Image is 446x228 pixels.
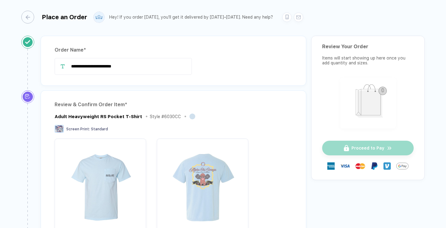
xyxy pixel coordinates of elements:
[42,13,87,21] div: Place an Order
[327,162,335,170] img: express
[55,114,142,119] div: Adult Heavyweight RS Pocket T-Shirt
[91,127,108,131] span: Standard
[66,127,90,131] span: Screen Print :
[322,56,414,65] div: Items will start showing up here once you add quantity and sizes.
[150,114,181,119] div: Style # 6030CC
[343,80,393,125] img: shopping_bag.png
[371,162,378,170] img: Paypal
[55,45,292,55] div: Order Name
[55,125,64,133] img: Screen Print
[94,12,104,23] img: user profile
[383,162,391,170] img: Venmo
[340,161,350,171] img: visa
[396,160,408,172] img: GPay
[58,142,143,227] img: bebdefa8-2471-4793-98b9-d985c71e452f_nt_front_1754941040296.jpg
[160,142,245,227] img: bebdefa8-2471-4793-98b9-d985c71e452f_nt_back_1754941040303.jpg
[355,161,365,171] img: master-card
[109,15,273,20] div: Hey! If you order [DATE], you'll get it delivered by [DATE]–[DATE]. Need any help?
[55,100,292,110] div: Review & Confirm Order Item
[322,44,414,49] div: Review Your Order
